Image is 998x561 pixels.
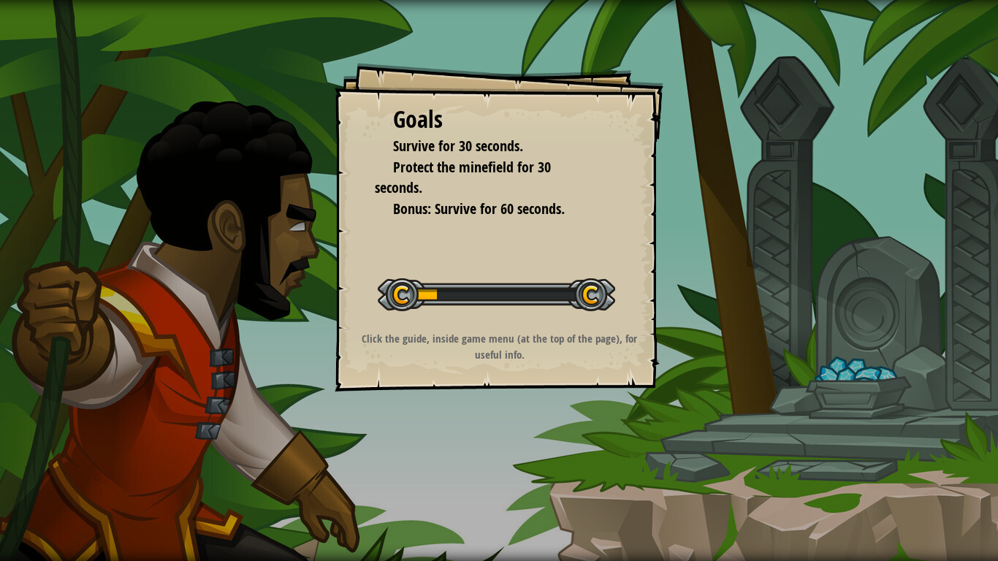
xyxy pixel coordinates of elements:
[375,136,601,157] li: Survive for 30 seconds.
[393,199,565,218] span: Bonus: Survive for 60 seconds.
[375,157,551,198] span: Protect the minefield for 30 seconds.
[393,136,523,156] span: Survive for 30 seconds.
[393,103,605,137] div: Goals
[362,331,637,362] strong: Click the guide, inside game menu (at the top of the page), for useful info.
[375,199,601,220] li: Bonus: Survive for 60 seconds.
[375,157,601,199] li: Protect the minefield for 30 seconds.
